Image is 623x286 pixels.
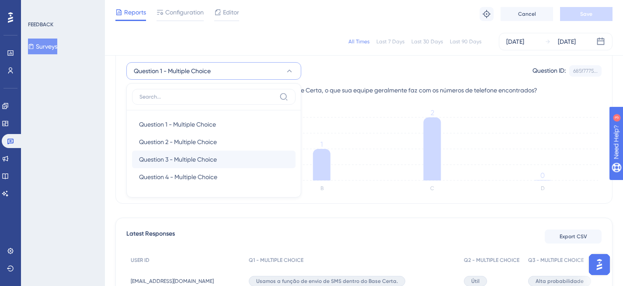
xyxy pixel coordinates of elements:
[573,67,598,74] div: 685f7775...
[256,278,398,285] span: Usamos a função de envio de SMS dentro do Base Certa.
[431,109,434,117] tspan: 2
[131,257,150,264] span: USER ID
[139,93,276,100] input: Search...
[376,38,404,45] div: Last 7 Days
[131,278,214,285] span: [EMAIL_ADDRESS][DOMAIN_NAME]
[139,119,216,130] span: Question 1 - Multiple Choice
[132,151,296,168] button: Question 3 - Multiple Choice
[471,278,480,285] span: Útil
[533,65,566,77] div: Question ID:
[320,185,324,191] text: B
[320,140,323,148] tspan: 1
[560,7,613,21] button: Save
[528,257,584,264] span: Q3 - MULTIPLE CHOICE
[558,36,576,47] div: [DATE]
[411,38,443,45] div: Last 30 Days
[450,38,481,45] div: Last 90 Days
[21,2,55,13] span: Need Help?
[464,257,519,264] span: Q2 - MULTIPLE CHOICE
[61,4,63,11] div: 3
[134,66,211,76] span: Question 1 - Multiple Choice
[506,36,524,47] div: [DATE]
[139,172,217,182] span: Question 4 - Multiple Choice
[28,21,53,28] div: FEEDBACK
[223,7,239,18] span: Editor
[132,116,296,133] button: Question 1 - Multiple Choice
[165,7,204,18] span: Configuration
[586,251,613,278] iframe: UserGuiding AI Assistant Launcher
[28,39,57,54] button: Surveys
[518,11,536,18] span: Cancel
[249,257,303,264] span: Q1 - MULTIPLE CHOICE
[501,7,553,21] button: Cancel
[124,7,146,18] span: Reports
[132,168,296,186] button: Question 4 - Multiple Choice
[580,11,592,18] span: Save
[560,233,587,240] span: Export CSV
[430,185,434,191] text: C
[126,62,301,80] button: Question 1 - Multiple Choice
[139,189,217,200] span: Question 5 - Multiple Choice
[348,38,369,45] div: All Times
[132,186,296,203] button: Question 5 - Multiple Choice
[536,278,584,285] span: Alta probabilidade
[139,154,217,165] span: Question 3 - Multiple Choice
[540,171,545,180] tspan: 0
[177,85,537,95] span: 1. Após enriquecer uma lista no Assertiva Base Certa, o que sua equipe geralmente faz com os núme...
[126,229,175,244] span: Latest Responses
[541,185,545,191] text: D
[545,230,602,244] button: Export CSV
[132,133,296,151] button: Question 2 - Multiple Choice
[139,137,217,147] span: Question 2 - Multiple Choice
